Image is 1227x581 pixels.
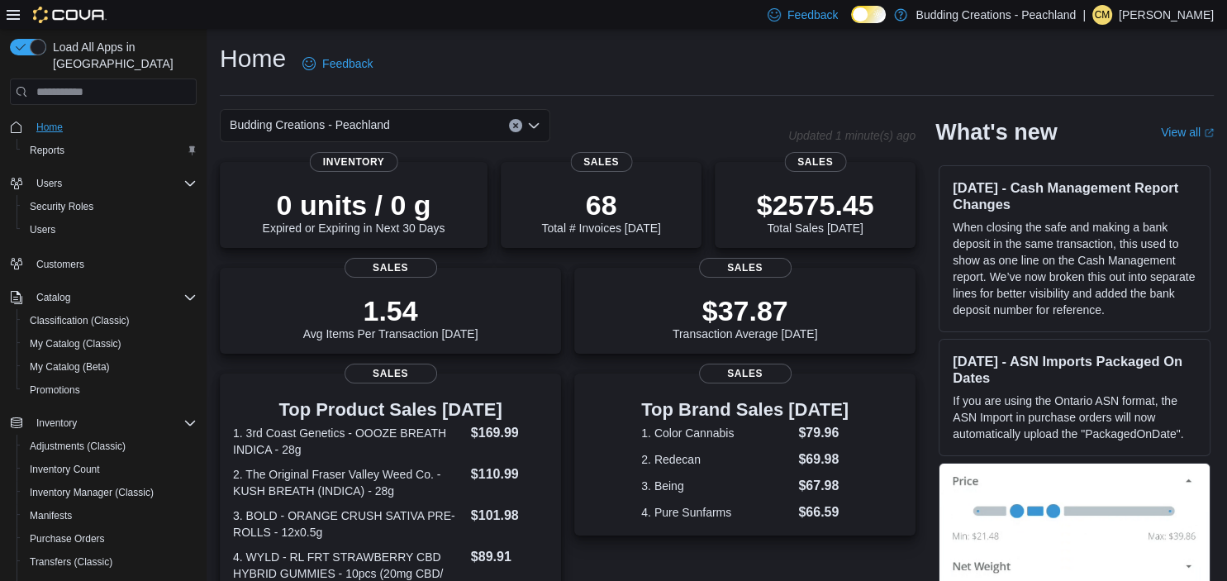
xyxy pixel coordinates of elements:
[30,223,55,236] span: Users
[471,506,548,526] dd: $101.98
[570,152,632,172] span: Sales
[30,413,83,433] button: Inventory
[851,23,852,24] span: Dark Mode
[23,552,197,572] span: Transfers (Classic)
[30,360,110,374] span: My Catalog (Beta)
[23,506,197,526] span: Manifests
[46,39,197,72] span: Load All Apps in [GEOGRAPHIC_DATA]
[30,532,105,545] span: Purchase Orders
[23,436,197,456] span: Adjustments (Classic)
[699,364,792,383] span: Sales
[17,481,203,504] button: Inventory Manager (Classic)
[30,117,197,137] span: Home
[757,188,874,221] p: $2575.45
[798,476,849,496] dd: $67.98
[233,507,464,541] dt: 3. BOLD - ORANGE CRUSH SATIVA PRE-ROLLS - 12x0.5g
[757,188,874,235] div: Total Sales [DATE]
[30,117,69,137] a: Home
[471,423,548,443] dd: $169.99
[23,483,197,502] span: Inventory Manager (Classic)
[699,258,792,278] span: Sales
[23,357,197,377] span: My Catalog (Beta)
[673,294,818,341] div: Transaction Average [DATE]
[673,294,818,327] p: $37.87
[3,412,203,435] button: Inventory
[23,197,100,217] a: Security Roles
[23,436,132,456] a: Adjustments (Classic)
[23,380,87,400] a: Promotions
[935,119,1057,145] h2: What's new
[641,425,792,441] dt: 1. Color Cannabis
[23,334,128,354] a: My Catalog (Classic)
[3,251,203,275] button: Customers
[30,288,197,307] span: Catalog
[30,413,197,433] span: Inventory
[36,417,77,430] span: Inventory
[30,200,93,213] span: Security Roles
[1095,5,1110,25] span: CM
[30,144,64,157] span: Reports
[17,504,203,527] button: Manifests
[303,294,478,327] p: 1.54
[17,218,203,241] button: Users
[17,527,203,550] button: Purchase Orders
[17,309,203,332] button: Classification (Classic)
[296,47,379,80] a: Feedback
[17,195,203,218] button: Security Roles
[30,255,91,274] a: Customers
[17,435,203,458] button: Adjustments (Classic)
[310,152,398,172] span: Inventory
[509,119,522,132] button: Clear input
[30,463,100,476] span: Inventory Count
[3,286,203,309] button: Catalog
[30,486,154,499] span: Inventory Manager (Classic)
[3,172,203,195] button: Users
[23,483,160,502] a: Inventory Manager (Classic)
[17,550,203,574] button: Transfers (Classic)
[788,129,915,142] p: Updated 1 minute(s) ago
[233,466,464,499] dt: 2. The Original Fraser Valley Weed Co. - KUSH BREATH (INDICA) - 28g
[641,400,849,420] h3: Top Brand Sales [DATE]
[23,220,197,240] span: Users
[953,219,1196,318] p: When closing the safe and making a bank deposit in the same transaction, this used to show as one...
[953,179,1196,212] h3: [DATE] - Cash Management Report Changes
[23,529,112,549] a: Purchase Orders
[17,355,203,379] button: My Catalog (Beta)
[263,188,445,235] div: Expired or Expiring in Next 30 Days
[23,220,62,240] a: Users
[23,334,197,354] span: My Catalog (Classic)
[30,288,77,307] button: Catalog
[953,353,1196,386] h3: [DATE] - ASN Imports Packaged On Dates
[17,458,203,481] button: Inventory Count
[23,380,197,400] span: Promotions
[33,7,107,23] img: Cova
[23,311,136,331] a: Classification (Classic)
[787,7,838,23] span: Feedback
[1119,5,1214,25] p: [PERSON_NAME]
[471,547,548,567] dd: $89.91
[541,188,660,221] p: 68
[915,5,1076,25] p: Budding Creations - Peachland
[541,188,660,235] div: Total # Invoices [DATE]
[36,291,70,304] span: Catalog
[1161,126,1214,139] a: View allExternal link
[30,440,126,453] span: Adjustments (Classic)
[30,174,197,193] span: Users
[471,464,548,484] dd: $110.99
[345,364,437,383] span: Sales
[30,383,80,397] span: Promotions
[527,119,540,132] button: Open list of options
[36,177,62,190] span: Users
[784,152,846,172] span: Sales
[851,6,886,23] input: Dark Mode
[30,509,72,522] span: Manifests
[3,115,203,139] button: Home
[30,555,112,569] span: Transfers (Classic)
[17,139,203,162] button: Reports
[233,400,548,420] h3: Top Product Sales [DATE]
[23,140,71,160] a: Reports
[220,42,286,75] h1: Home
[798,450,849,469] dd: $69.98
[36,121,63,134] span: Home
[953,393,1196,442] p: If you are using the Ontario ASN format, the ASN Import in purchase orders will now automatically...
